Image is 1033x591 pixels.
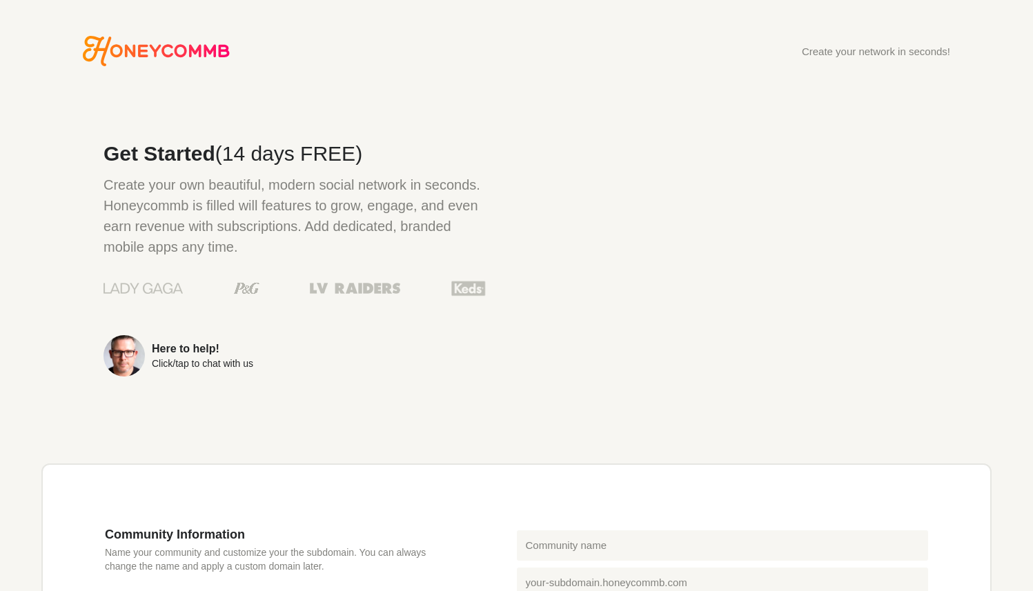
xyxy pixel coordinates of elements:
[517,530,929,561] input: Community name
[215,142,362,165] span: (14 days FREE)
[152,343,253,354] div: Here to help!
[310,283,400,294] img: Las Vegas Raiders
[83,36,230,66] a: Go to Honeycommb homepage
[105,527,434,542] h3: Community Information
[104,335,145,377] img: Sean
[104,278,183,299] img: Lady Gaga
[451,279,486,297] img: Keds
[104,174,486,257] p: Create your own beautiful, modern social network in seconds. Honeycommb is filled will features t...
[104,335,486,377] a: Here to help!Click/tap to chat with us
[152,359,253,368] div: Click/tap to chat with us
[979,537,1012,570] iframe: Intercom live chat
[105,545,434,573] p: Name your community and customize your the subdomain. You can always change the name and apply a ...
[83,36,230,66] svg: Honeycommb
[234,283,259,294] img: Procter & Gamble
[802,46,950,57] div: Create your network in seconds!
[104,143,486,164] h2: Get Started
